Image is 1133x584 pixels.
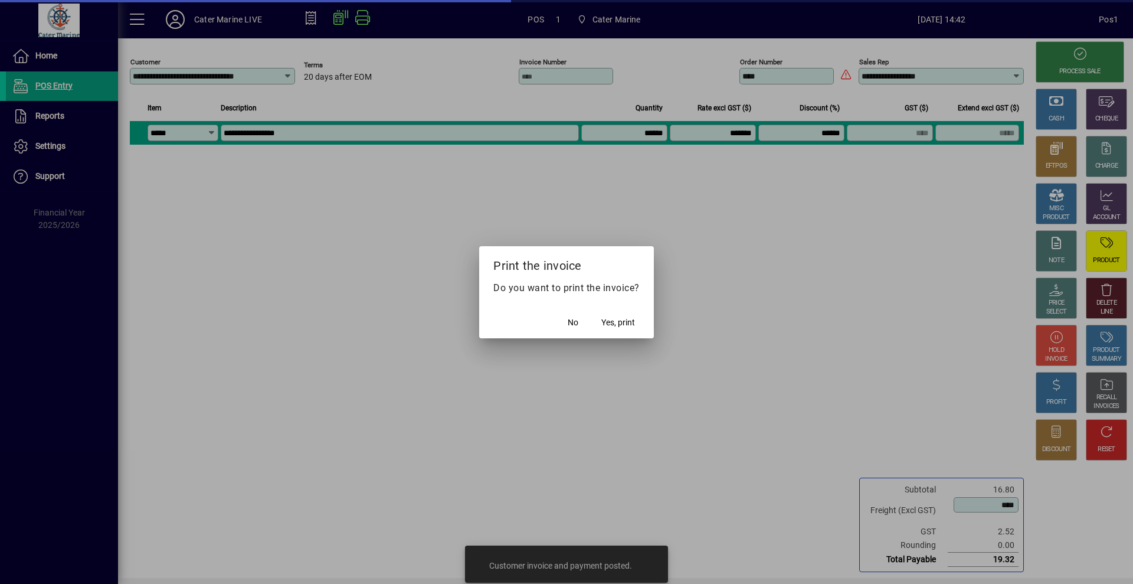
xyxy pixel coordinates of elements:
h2: Print the invoice [479,246,654,280]
span: Yes, print [601,317,635,329]
span: No [568,317,578,329]
button: No [554,312,592,334]
p: Do you want to print the invoice? [493,281,640,295]
button: Yes, print [597,312,640,334]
